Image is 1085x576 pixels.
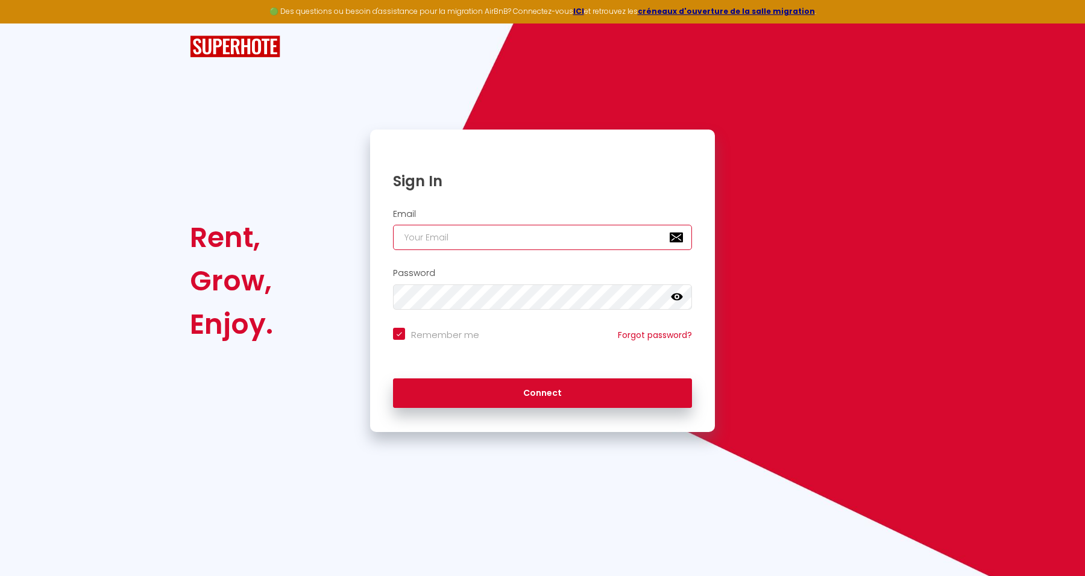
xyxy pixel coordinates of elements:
button: Connect [393,378,692,409]
div: Enjoy. [190,302,273,346]
div: Rent, [190,216,273,259]
h2: Email [393,209,692,219]
div: Grow, [190,259,273,302]
a: ICI [573,6,584,16]
img: SuperHote logo [190,36,280,58]
h1: Sign In [393,172,692,190]
input: Your Email [393,225,692,250]
a: Forgot password? [618,329,692,341]
a: créneaux d'ouverture de la salle migration [638,6,815,16]
h2: Password [393,268,692,278]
